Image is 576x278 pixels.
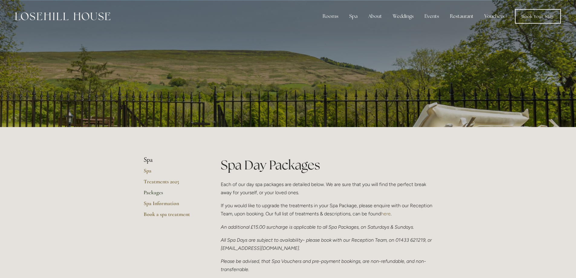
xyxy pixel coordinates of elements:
h1: Spa Day Packages [221,156,433,174]
img: Losehill House [15,12,110,20]
em: An additional £15.00 surcharge is applicable to all Spa Packages, on Saturdays & Sundays. [221,224,414,230]
a: Treatments 2025 [144,178,201,189]
em: Please be advised, that Spa Vouchers and pre-payment bookings, are non-refundable, and non-transf... [221,258,426,272]
li: Spa [144,156,201,164]
a: Book Your Stay [515,9,561,24]
a: Vouchers [480,10,509,22]
div: Spa [344,10,362,22]
div: Events [420,10,444,22]
div: Weddings [388,10,418,22]
p: If you would like to upgrade the treatments in your Spa Package, please enquire with our Receptio... [221,201,433,218]
a: Book a spa treatment [144,211,201,222]
a: Spa Information [144,200,201,211]
a: here [381,211,391,217]
a: Packages [144,189,201,200]
a: Spa [144,167,201,178]
div: Restaurant [445,10,478,22]
em: All Spa Days are subject to availability- please book with our Reception Team, on 01433 621219, o... [221,237,433,251]
p: Each of our day spa packages are detailed below. We are sure that you will find the perfect break... [221,180,433,197]
div: Rooms [318,10,343,22]
div: About [363,10,387,22]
